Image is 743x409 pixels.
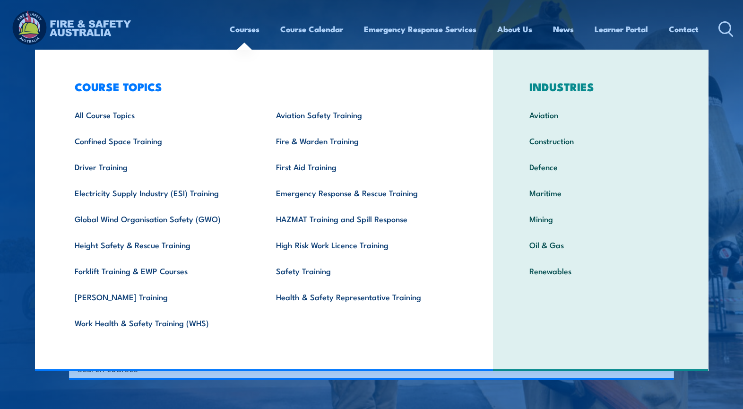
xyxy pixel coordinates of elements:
a: Contact [669,17,699,42]
a: Aviation [515,102,686,128]
a: About Us [497,17,532,42]
a: Mining [515,206,686,232]
a: Driver Training [60,154,262,180]
a: High Risk Work Licence Training [261,232,463,258]
h3: INDUSTRIES [515,80,686,93]
a: Safety Training [261,258,463,284]
a: Courses [230,17,259,42]
a: Health & Safety Representative Training [261,284,463,310]
a: Emergency Response Services [364,17,476,42]
a: Aviation Safety Training [261,102,463,128]
a: [PERSON_NAME] Training [60,284,262,310]
a: Forklift Training & EWP Courses [60,258,262,284]
a: Construction [515,128,686,154]
a: Height Safety & Rescue Training [60,232,262,258]
a: News [553,17,574,42]
a: Fire & Warden Training [261,128,463,154]
a: Confined Space Training [60,128,262,154]
h3: COURSE TOPICS [60,80,464,93]
a: Maritime [515,180,686,206]
a: Global Wind Organisation Safety (GWO) [60,206,262,232]
a: Emergency Response & Rescue Training [261,180,463,206]
a: Defence [515,154,686,180]
a: Course Calendar [280,17,343,42]
a: First Aid Training [261,154,463,180]
a: Renewables [515,258,686,284]
a: Learner Portal [595,17,648,42]
a: Electricity Supply Industry (ESI) Training [60,180,262,206]
a: HAZMAT Training and Spill Response [261,206,463,232]
a: Work Health & Safety Training (WHS) [60,310,262,336]
a: Oil & Gas [515,232,686,258]
a: All Course Topics [60,102,262,128]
